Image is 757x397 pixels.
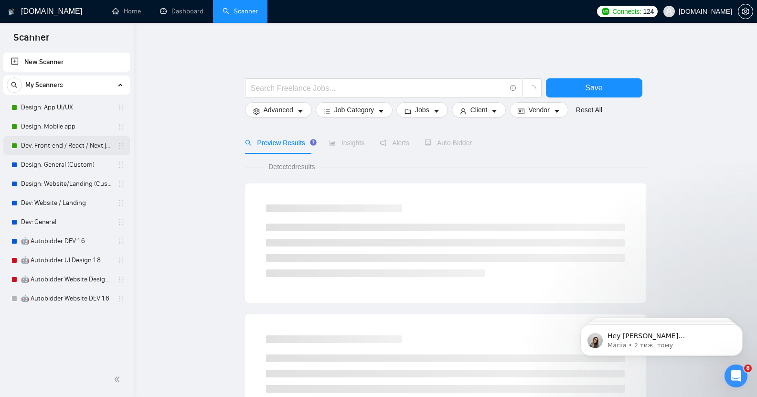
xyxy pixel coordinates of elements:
span: robot [425,139,431,146]
button: settingAdvancedcaret-down [245,102,312,118]
span: caret-down [554,107,560,115]
img: logo [8,4,15,20]
span: Advanced [264,105,293,115]
span: Vendor [528,105,549,115]
span: area-chart [329,139,336,146]
iframe: Intercom notifications повідомлення [566,304,757,371]
span: folder [405,107,411,115]
a: Reset All [576,105,602,115]
span: Job Category [334,105,374,115]
span: Detected results [262,161,321,172]
a: setting [738,8,753,15]
button: userClientcaret-down [452,102,506,118]
input: Search Freelance Jobs... [251,82,506,94]
a: Dev: Website / Landing [21,193,112,213]
span: Auto Bidder [425,139,472,147]
li: My Scanners [3,75,130,308]
span: holder [117,295,125,302]
span: user [460,107,467,115]
span: setting [253,107,260,115]
span: holder [117,276,125,283]
span: holder [117,104,125,111]
button: setting [738,4,753,19]
span: user [666,8,672,15]
span: search [7,82,21,88]
a: 🤖 Autobidder Website Design 1.8 [21,270,112,289]
span: 124 [643,6,654,17]
span: holder [117,180,125,188]
span: idcard [518,107,524,115]
div: Tooltip anchor [309,138,318,147]
a: 🤖 Autobidder UI Design 1.8 [21,251,112,270]
span: holder [117,257,125,264]
a: 🤖 Autobidder Website DEV 1.6 [21,289,112,308]
iframe: Intercom live chat [725,365,747,387]
a: Design: App UI/UX [21,98,112,117]
span: caret-down [378,107,384,115]
span: holder [117,142,125,150]
span: 8 [744,365,752,372]
span: info-circle [510,85,516,91]
li: New Scanner [3,53,130,72]
span: search [245,139,252,146]
span: caret-down [297,107,304,115]
button: barsJob Categorycaret-down [316,102,393,118]
a: New Scanner [11,53,122,72]
span: Client [470,105,488,115]
span: bars [324,107,331,115]
a: 🤖 Autobidder DEV 1.6 [21,232,112,251]
span: holder [117,237,125,245]
span: caret-down [433,107,440,115]
button: idcardVendorcaret-down [510,102,568,118]
a: dashboardDashboard [160,7,203,15]
span: Save [585,82,602,94]
a: Design: Mobile app [21,117,112,136]
button: folderJobscaret-down [396,102,448,118]
a: Design: Website/Landing (Custom) [21,174,112,193]
a: Dev: General [21,213,112,232]
span: holder [117,123,125,130]
span: holder [117,199,125,207]
span: Alerts [380,139,409,147]
span: My Scanners [25,75,63,95]
span: Preview Results [245,139,314,147]
span: caret-down [491,107,498,115]
a: searchScanner [223,7,258,15]
span: double-left [114,375,123,384]
button: search [7,77,22,93]
a: Dev: Front-end / React / Next.js / WebGL / GSAP [21,136,112,155]
span: holder [117,218,125,226]
span: Connects: [612,6,641,17]
img: upwork-logo.png [602,8,609,15]
span: notification [380,139,386,146]
a: Design: General (Custom) [21,155,112,174]
a: homeHome [112,7,141,15]
span: setting [738,8,753,15]
span: Insights [329,139,364,147]
span: Jobs [415,105,429,115]
span: holder [117,161,125,169]
span: loading [528,85,536,94]
button: Save [546,78,642,97]
span: Scanner [6,31,57,51]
